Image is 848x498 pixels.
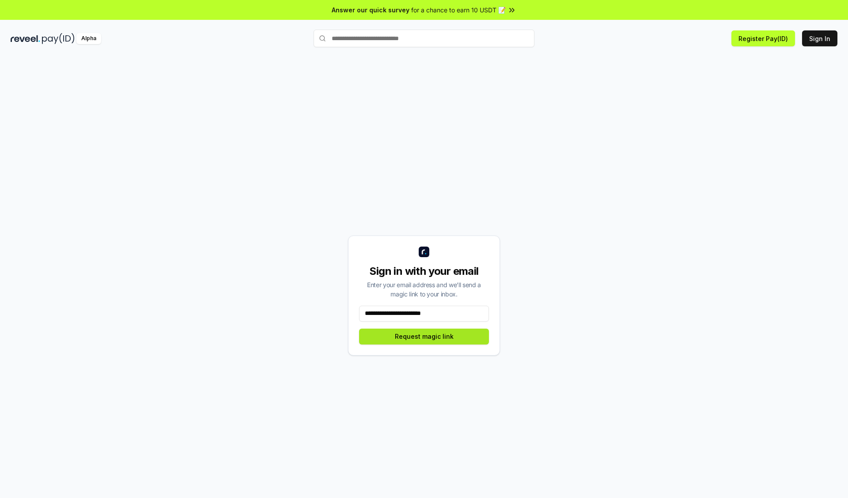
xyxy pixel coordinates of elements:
span: Answer our quick survey [332,5,409,15]
img: pay_id [42,33,75,44]
div: Sign in with your email [359,264,489,278]
img: reveel_dark [11,33,40,44]
img: logo_small [419,247,429,257]
div: Enter your email address and we’ll send a magic link to your inbox. [359,280,489,299]
button: Request magic link [359,329,489,344]
span: for a chance to earn 10 USDT 📝 [411,5,506,15]
button: Register Pay(ID) [731,30,795,46]
div: Alpha [76,33,101,44]
button: Sign In [802,30,837,46]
